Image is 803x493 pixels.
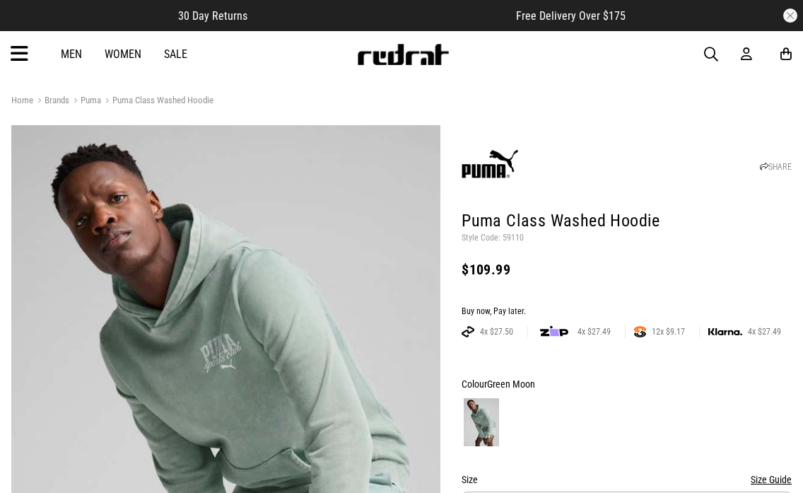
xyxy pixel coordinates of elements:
img: zip [540,325,568,339]
iframe: Customer reviews powered by Trustpilot [276,8,488,23]
span: 4x $27.50 [474,326,519,337]
div: Buy now, Pay later. [462,306,792,318]
span: Green Moon [487,378,535,390]
img: AFTERPAY [462,326,474,337]
a: SHARE [760,162,792,172]
img: Green Moon [464,398,499,446]
img: KLARNA [708,328,742,336]
img: SPLITPAY [634,326,646,337]
span: Free Delivery Over $175 [516,9,626,23]
span: 4x $27.49 [572,326,616,337]
h1: Puma Class Washed Hoodie [462,210,792,233]
p: Style Code: 59110 [462,233,792,244]
a: Women [105,47,141,61]
a: Brands [33,95,69,108]
div: Size [462,471,792,488]
a: Puma [69,95,101,108]
img: Redrat logo [356,44,450,65]
a: Puma Class Washed Hoodie [101,95,213,108]
img: Puma [462,137,518,194]
a: Sale [164,47,187,61]
a: Men [61,47,82,61]
button: Size Guide [751,471,792,488]
span: 4x $27.49 [742,326,787,337]
div: Colour [462,376,792,393]
span: 12x $9.17 [646,326,691,337]
a: Home [11,95,33,105]
span: 30 Day Returns [178,9,247,23]
div: $109.99 [462,261,792,278]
